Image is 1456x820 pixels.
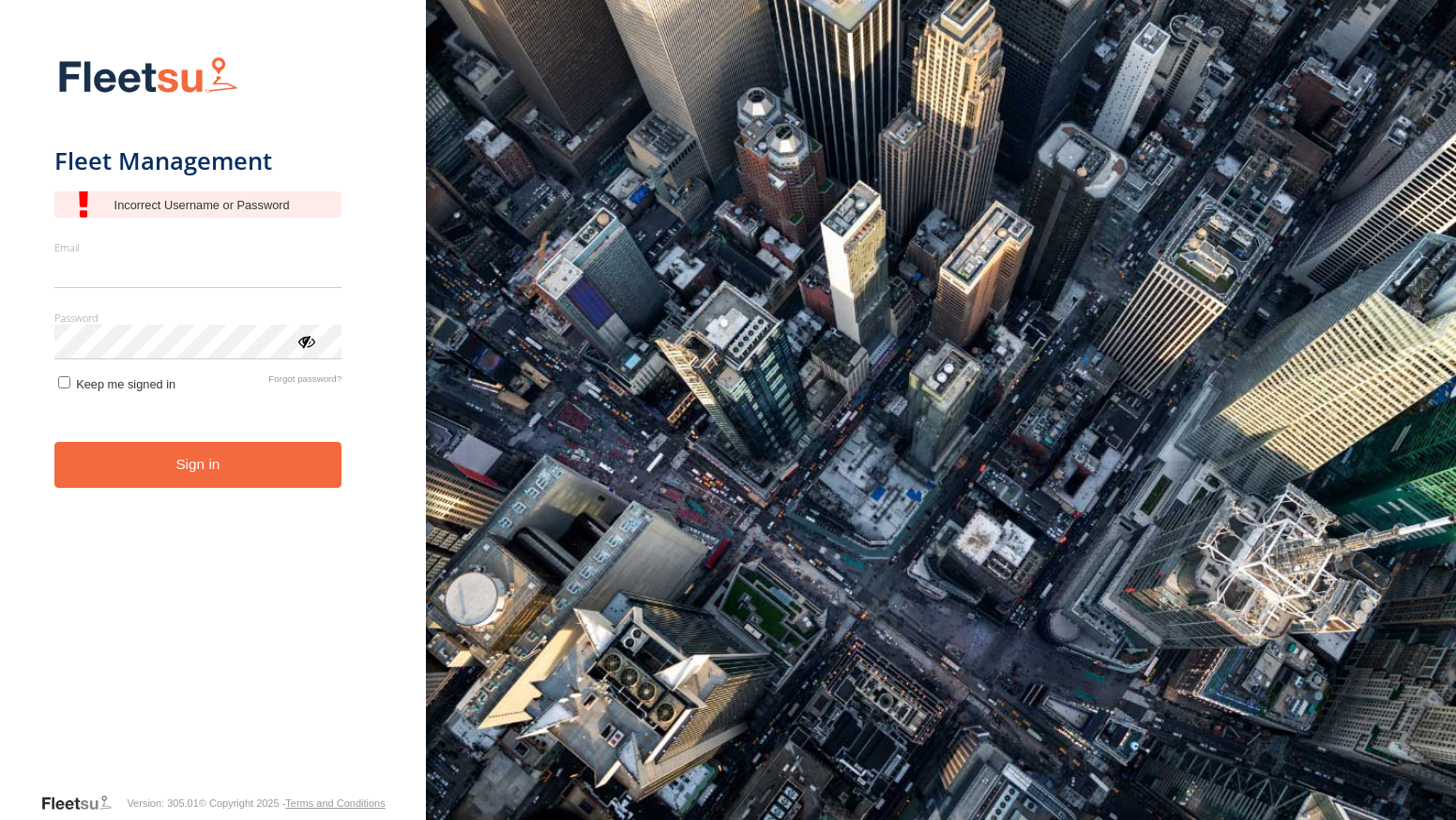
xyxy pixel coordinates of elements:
a: Visit our Website [40,794,127,812]
a: Forgot password? [268,373,341,391]
label: Password [54,311,342,325]
h1: Fleet Management [54,145,342,176]
input: Keep me signed in [58,376,70,388]
img: Fleetsu [54,53,242,100]
div: © Copyright 2025 - [199,797,386,809]
button: Sign in [54,442,342,488]
span: Keep me signed in [76,377,175,391]
label: Email [54,240,342,254]
form: main [54,45,372,792]
div: Version: 305.01 [127,797,198,809]
div: ViewPassword [296,331,315,350]
a: Terms and Conditions [285,797,385,809]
